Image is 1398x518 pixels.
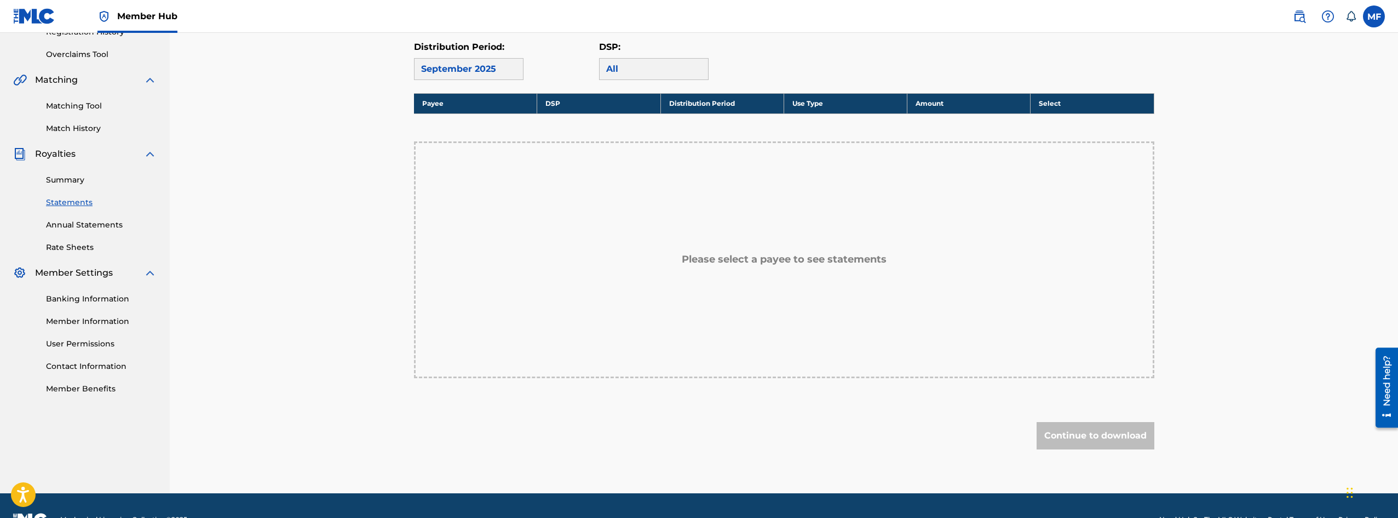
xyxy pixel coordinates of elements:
[414,42,504,52] label: Distribution Period:
[1293,10,1306,23] img: search
[1288,5,1310,27] a: Public Search
[46,219,157,231] a: Annual Statements
[46,316,157,327] a: Member Information
[1343,465,1398,518] iframe: Chat Widget
[414,93,537,113] th: Payee
[46,338,157,350] a: User Permissions
[1345,11,1356,22] div: Notifications
[1321,10,1334,23] img: help
[13,266,26,280] img: Member Settings
[143,266,157,280] img: expand
[13,8,55,24] img: MLC Logo
[1343,465,1398,518] div: Widget de chat
[46,293,157,305] a: Banking Information
[1347,476,1353,509] div: Arrastar
[46,197,157,208] a: Statements
[143,147,157,161] img: expand
[46,242,157,253] a: Rate Sheets
[35,266,113,280] span: Member Settings
[1031,93,1154,113] th: Select
[46,174,157,186] a: Summary
[1317,5,1339,27] div: Help
[46,123,157,134] a: Match History
[1363,5,1385,27] div: User Menu
[784,93,907,113] th: Use Type
[117,10,177,22] span: Member Hub
[13,147,26,161] img: Royalties
[97,10,111,23] img: Top Rightsholder
[1367,344,1398,432] iframe: Resource Center
[46,361,157,372] a: Contact Information
[143,73,157,87] img: expand
[35,147,76,161] span: Royalties
[46,383,157,395] a: Member Benefits
[46,100,157,112] a: Matching Tool
[660,93,784,113] th: Distribution Period
[907,93,1031,113] th: Amount
[35,73,78,87] span: Matching
[682,253,887,266] h5: Please select a payee to see statements
[13,73,27,87] img: Matching
[599,42,620,52] label: DSP:
[46,49,157,60] a: Overclaims Tool
[537,93,660,113] th: DSP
